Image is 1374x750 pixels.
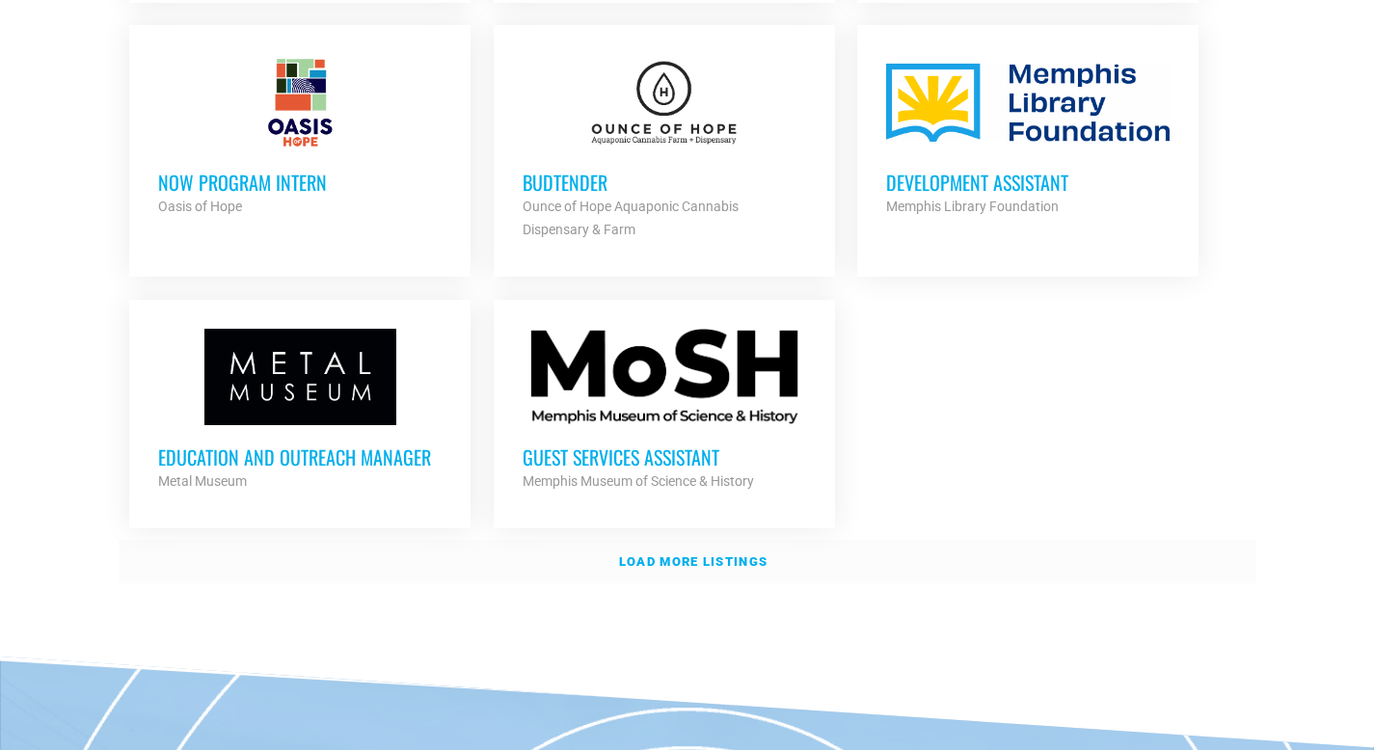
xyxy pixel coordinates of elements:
strong: Metal Museum [158,473,247,489]
strong: Oasis of Hope [158,199,242,214]
a: Guest Services Assistant Memphis Museum of Science & History [494,300,835,522]
a: Budtender Ounce of Hope Aquaponic Cannabis Dispensary & Farm [494,25,835,270]
h3: NOW Program Intern [158,170,442,195]
strong: Memphis Library Foundation [886,199,1059,214]
strong: Ounce of Hope Aquaponic Cannabis Dispensary & Farm [523,199,739,237]
a: Load more listings [119,540,1256,584]
h3: Education and Outreach Manager [158,444,442,469]
a: Education and Outreach Manager Metal Museum [129,300,471,522]
strong: Load more listings [619,554,768,569]
h3: Development Assistant [886,170,1170,195]
h3: Budtender [523,170,806,195]
a: NOW Program Intern Oasis of Hope [129,25,471,247]
strong: Memphis Museum of Science & History [523,473,754,489]
h3: Guest Services Assistant [523,444,806,469]
a: Development Assistant Memphis Library Foundation [857,25,1199,247]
